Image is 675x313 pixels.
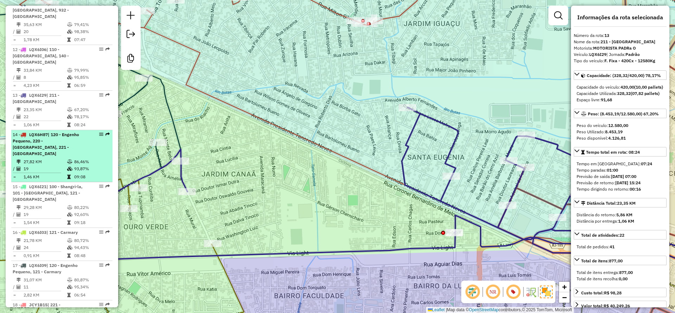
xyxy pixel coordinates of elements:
[574,147,667,156] a: Tempo total em rota: 08:24
[601,97,612,102] strong: 91,68
[67,221,71,225] i: Tempo total em rota
[67,167,72,171] i: % de utilização da cubagem
[611,174,636,179] strong: [DATE] 07:00
[426,307,574,313] div: Map data © contributors,© 2025 TomTom, Microsoft
[574,288,667,297] a: Custo total:R$ 98,28
[610,244,615,249] strong: 41
[13,263,78,274] span: 17 -
[74,28,109,35] td: 98,38%
[586,149,640,155] span: Tempo total em rota: 08:24
[67,75,72,79] i: % de utilização da cubagem
[17,285,21,289] i: Total de Atividades
[621,84,634,90] strong: 420,00
[29,302,47,307] span: JCY1B15
[577,167,664,173] div: Tempo paradas:
[23,67,67,74] td: 33,84 KM
[619,276,628,281] strong: 0,00
[99,230,103,234] em: Opções
[74,173,109,180] td: 09:08
[23,219,67,226] td: 1,54 KM
[74,211,109,218] td: 92,60%
[23,158,67,165] td: 27,82 KM
[74,158,109,165] td: 86,46%
[74,237,109,244] td: 80,72%
[67,278,72,282] i: % de utilização do peso
[13,121,16,128] td: =
[74,113,109,120] td: 78,17%
[99,302,103,307] em: Opções
[124,27,138,43] a: Exportar sessão
[484,283,501,300] span: Ocultar NR
[74,244,109,251] td: 94,43%
[17,115,21,119] i: Total de Atividades
[67,30,72,34] i: % de utilização da cubagem
[67,123,71,127] i: Tempo total em rota
[13,1,69,19] span: 11 -
[23,28,67,35] td: 20
[74,276,109,283] td: 80,87%
[574,256,667,265] a: Total de itens:877,00
[574,14,667,21] h4: Informações da rota selecionada
[577,161,664,167] div: Tempo em [GEOGRAPHIC_DATA]:
[588,111,659,116] span: Peso: (8.453,19/12.580,00) 67,20%
[577,244,664,250] div: Total de pedidos:
[23,252,67,259] td: 0,91 KM
[124,51,138,67] a: Criar modelo
[630,186,641,192] strong: 00:16
[46,230,78,235] span: | 121 - Carmary
[574,39,667,45] div: Nome da rota:
[67,212,72,217] i: % de utilização da cubagem
[604,58,655,63] strong: F. Fixa - 420Cx - 12580Kg
[13,92,59,104] span: 13 -
[13,165,16,172] td: /
[23,82,67,89] td: 4,23 KM
[13,252,16,259] td: =
[17,23,21,27] i: Distância Total
[74,219,109,226] td: 09:18
[577,90,664,97] div: Capacidade Utilizada:
[631,91,660,96] strong: (07,82 pallets)
[23,276,67,283] td: 31,07 KM
[17,68,21,72] i: Distância Total
[23,165,67,172] td: 19
[29,1,47,6] span: JCY1B06
[17,160,21,164] i: Distância Total
[67,285,72,289] i: % de utilização da cubagem
[67,83,71,88] i: Tempo total em rota
[13,244,16,251] td: /
[74,283,109,290] td: 95,34%
[99,132,103,136] em: Opções
[67,205,72,210] i: % de utilização do peso
[67,254,71,258] i: Tempo total em rota
[615,180,641,185] strong: [DATE] 15:24
[13,36,16,43] td: =
[74,204,109,211] td: 80,22%
[577,218,664,224] div: Distância por entrega:
[574,267,667,285] div: Total de itens:877,00
[29,132,48,137] span: LQX6H87
[74,252,109,259] td: 08:48
[17,238,21,243] i: Distância Total
[67,245,72,250] i: % de utilização da cubagem
[23,204,67,211] td: 29,28 KM
[29,184,46,189] span: LQX6I21
[577,269,664,276] div: Total de itens entrega:
[13,184,83,202] span: 15 -
[67,293,71,297] i: Tempo total em rota
[17,30,21,34] i: Total de Atividades
[17,278,21,282] i: Distância Total
[607,167,618,173] strong: 01:00
[559,282,570,292] a: Zoom in
[551,8,565,23] a: Exibir filtros
[74,165,109,172] td: 93,87%
[574,32,667,39] div: Número da rota:
[124,8,138,24] a: Nova sessão e pesquisa
[67,23,72,27] i: % de utilização do peso
[562,282,567,291] span: +
[13,219,16,226] td: =
[574,81,667,106] div: Capacidade: (328,32/420,00) 78,17%
[13,47,69,65] span: 12 -
[577,276,664,282] div: Total de itens recolha:
[574,120,667,144] div: Peso: (8.453,19/12.580,00) 67,20%
[618,218,634,224] strong: 1,06 KM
